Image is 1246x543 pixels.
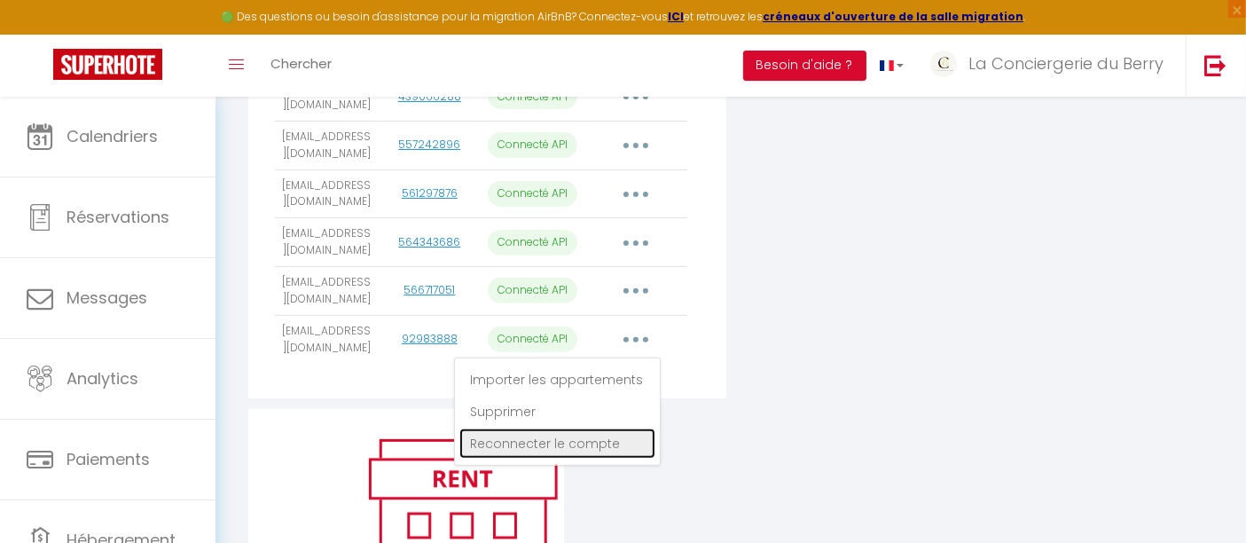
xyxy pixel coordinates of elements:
img: Super Booking [53,49,162,80]
iframe: Chat [1171,463,1233,530]
span: Chercher [270,54,332,73]
p: Connecté API [488,278,576,303]
td: [EMAIL_ADDRESS][DOMAIN_NAME] [275,266,378,315]
a: Chercher [257,35,345,97]
a: ICI [668,9,684,24]
span: Analytics [67,367,138,390]
button: Besoin d'aide ? [743,51,866,81]
span: Paiements [67,448,150,470]
td: [EMAIL_ADDRESS][DOMAIN_NAME] [275,169,378,218]
button: Ouvrir le widget de chat LiveChat [14,7,67,60]
a: créneaux d'ouverture de la salle migration [763,9,1023,24]
a: Importer les appartements [459,365,655,395]
img: logout [1204,54,1226,76]
img: ... [930,51,957,77]
a: Reconnecter le compte [459,429,655,459]
a: 564343686 [398,234,460,249]
a: 92983888 [402,331,458,346]
span: La Conciergerie du Berry [968,52,1164,75]
td: [EMAIL_ADDRESS][DOMAIN_NAME] [275,121,378,169]
p: Connecté API [488,132,576,158]
a: 566717051 [404,282,455,297]
td: [EMAIL_ADDRESS][DOMAIN_NAME] [275,218,378,267]
p: Connecté API [488,327,576,352]
p: Connecté API [488,181,576,207]
a: 439066288 [398,89,461,104]
a: Supprimer [459,397,655,427]
a: 557242896 [398,137,460,152]
a: 561297876 [402,185,458,201]
p: Connecté API [488,84,576,110]
span: Réservations [67,206,169,228]
a: ... La Conciergerie du Berry [917,35,1186,97]
td: [EMAIL_ADDRESS][DOMAIN_NAME] [275,315,378,364]
span: Calendriers [67,125,158,147]
span: Messages [67,287,147,309]
td: [EMAIL_ADDRESS][DOMAIN_NAME] [275,73,378,122]
p: Connecté API [488,230,576,256]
